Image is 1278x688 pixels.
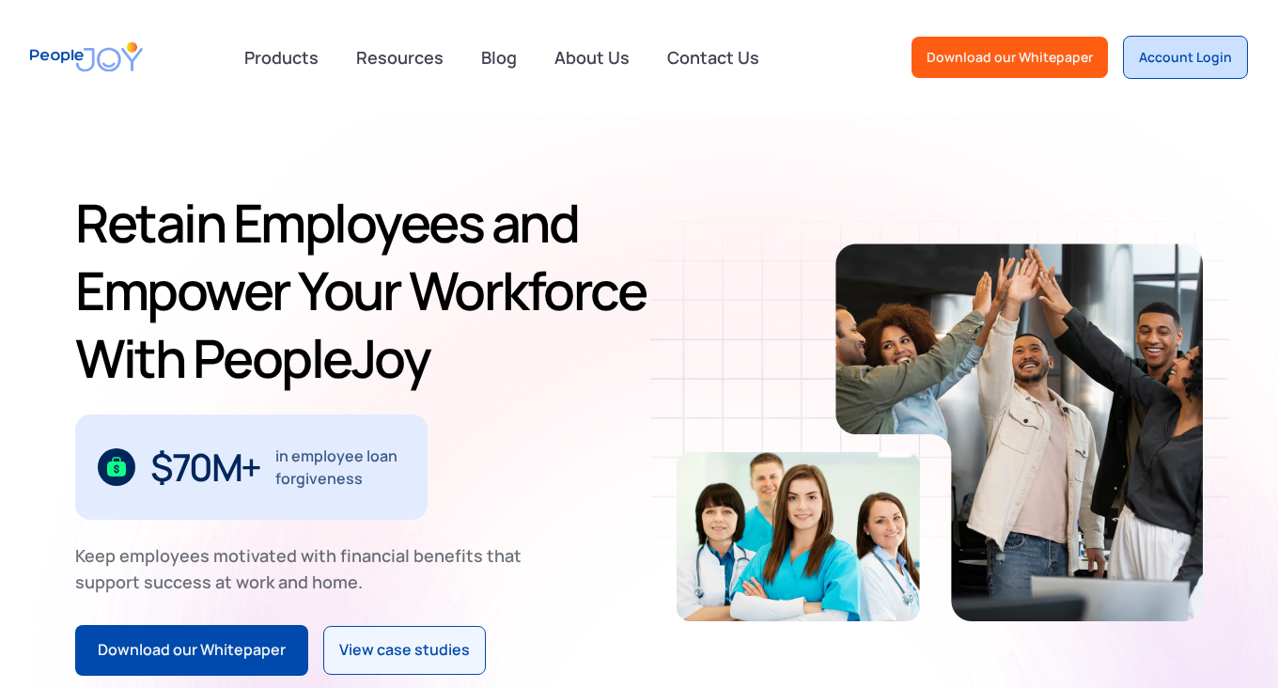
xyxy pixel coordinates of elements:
div: Download our Whitepaper [98,638,286,663]
a: Resources [345,37,455,78]
div: $70M+ [150,452,260,482]
a: Contact Us [656,37,771,78]
a: View case studies [323,626,486,675]
a: About Us [543,37,641,78]
div: View case studies [339,638,470,663]
div: Products [233,39,330,76]
div: Keep employees motivated with financial benefits that support success at work and home. [75,542,538,595]
h1: Retain Employees and Empower Your Workforce With PeopleJoy [75,189,662,392]
a: home [30,30,143,84]
a: Account Login [1123,36,1248,79]
div: 1 / 3 [75,414,428,520]
a: Download our Whitepaper [75,625,308,676]
img: Retain-Employees-PeopleJoy [835,243,1203,621]
img: Retain-Employees-PeopleJoy [677,452,920,621]
div: Download our Whitepaper [927,48,1093,67]
a: Blog [470,37,528,78]
div: in employee loan forgiveness [275,445,406,490]
a: Download our Whitepaper [912,37,1108,78]
div: Account Login [1139,48,1232,67]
